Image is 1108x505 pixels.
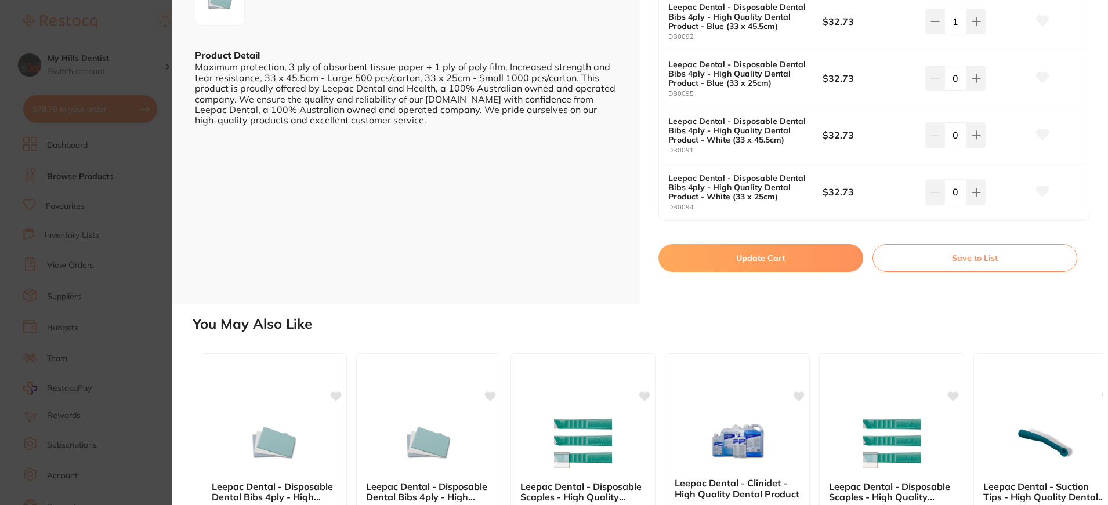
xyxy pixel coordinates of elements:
[195,61,617,125] div: Maximum protection, 3 ply of absorbent tissue paper + 1 ply of poly film, Increased strength and ...
[872,244,1077,272] button: Save to List
[520,481,646,503] b: Leepac Dental - Disposable Scaples - High Quality Dental Product - No. 15
[854,414,929,472] img: Leepac Dental - Disposable Scaples - High Quality Dental Product - No. 11
[668,90,823,97] small: DB0095
[668,2,807,30] b: Leepac Dental - Disposable Dental Bibs 4ply - High Quality Dental Product - Blue (33 x 45.5cm)
[668,117,807,144] b: Leepac Dental - Disposable Dental Bibs 4ply - High Quality Dental Product - White (33 x 45.5cm)
[675,478,800,499] b: Leepac Dental - Clinidet - High Quality Dental Product
[545,414,621,472] img: Leepac Dental - Disposable Scaples - High Quality Dental Product - No. 15
[193,316,1103,332] h2: You May Also Like
[212,481,337,503] b: Leepac Dental - Disposable Dental Bibs 4ply - High Quality Dental Product - Blue (33 x 25cm)
[700,410,775,468] img: Leepac Dental - Clinidet - High Quality Dental Product
[1008,414,1084,472] img: Leepac Dental - Suction Tips - High Quality Dental Product
[823,72,915,85] b: $32.73
[668,147,823,154] small: DB0091
[668,204,823,211] small: DB0094
[195,49,260,61] b: Product Detail
[668,60,807,88] b: Leepac Dental - Disposable Dental Bibs 4ply - High Quality Dental Product - Blue (33 x 25cm)
[366,481,491,503] b: Leepac Dental - Disposable Dental Bibs 4ply - High Quality Dental Product - Blue (33 x 45.5cm)
[829,481,954,503] b: Leepac Dental - Disposable Scaples - High Quality Dental Product - No. 11
[823,129,915,141] b: $32.73
[668,173,807,201] b: Leepac Dental - Disposable Dental Bibs 4ply - High Quality Dental Product - White (33 x 25cm)
[823,15,915,28] b: $32.73
[237,414,312,472] img: Leepac Dental - Disposable Dental Bibs 4ply - High Quality Dental Product - Blue (33 x 25cm)
[668,33,823,41] small: DB0092
[658,244,863,272] button: Update Cart
[391,414,466,472] img: Leepac Dental - Disposable Dental Bibs 4ply - High Quality Dental Product - Blue (33 x 45.5cm)
[823,186,915,198] b: $32.73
